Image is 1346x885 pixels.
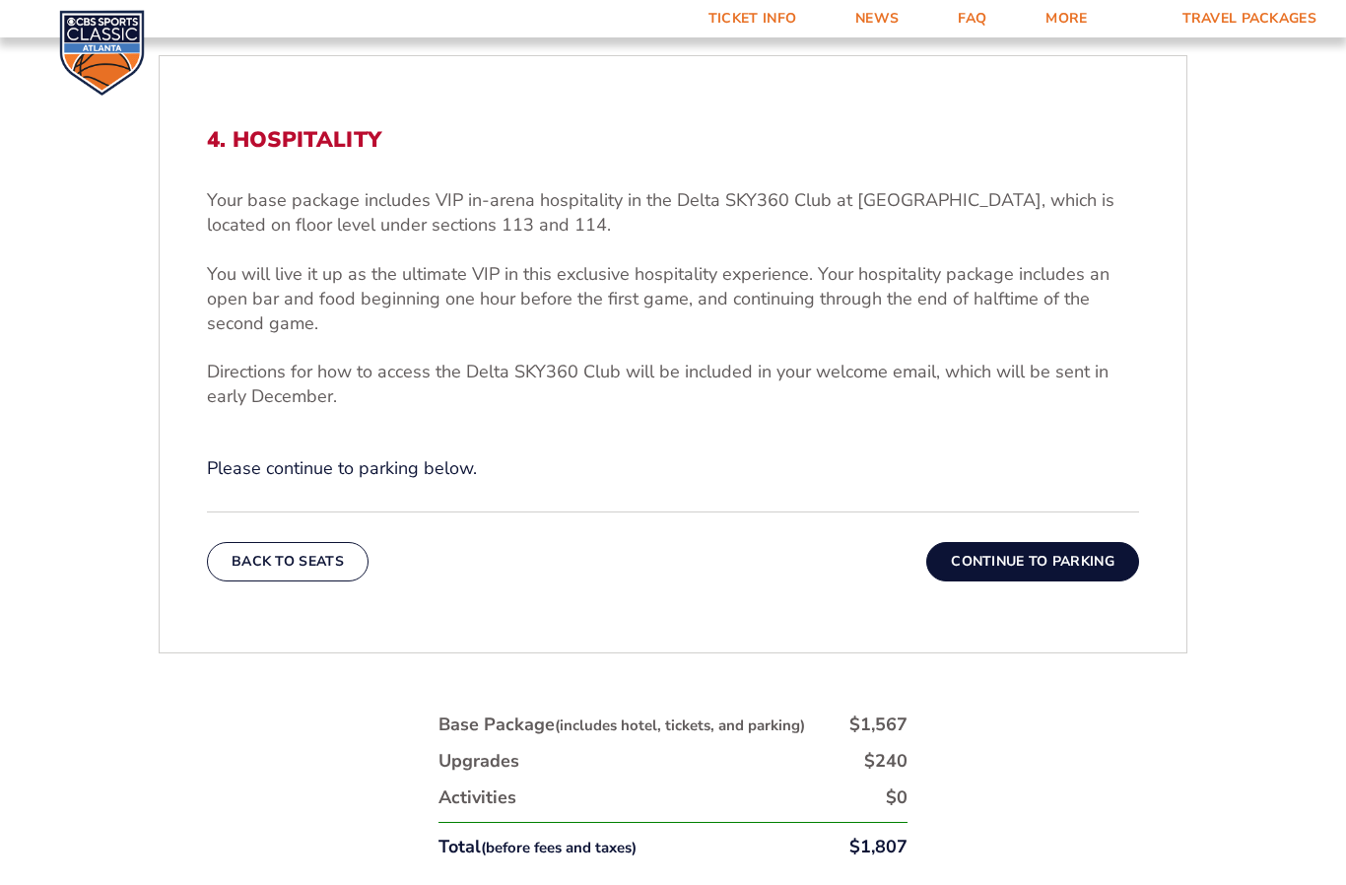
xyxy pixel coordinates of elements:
[207,542,369,581] button: Back To Seats
[207,188,1139,238] p: Your base package includes VIP in-arena hospitality in the Delta SKY360 Club at [GEOGRAPHIC_DATA]...
[438,713,805,737] div: Base Package
[207,127,1139,153] h2: 4. Hospitality
[438,785,516,810] div: Activities
[438,835,637,859] div: Total
[59,10,145,96] img: CBS Sports Classic
[207,456,1139,481] p: Please continue to parking below.
[555,715,805,735] small: (includes hotel, tickets, and parking)
[886,785,908,810] div: $0
[926,542,1139,581] button: Continue To Parking
[849,835,908,859] div: $1,807
[481,838,637,857] small: (before fees and taxes)
[438,749,519,774] div: Upgrades
[207,262,1139,337] p: You will live it up as the ultimate VIP in this exclusive hospitality experience. Your hospitalit...
[864,749,908,774] div: $240
[207,360,1139,409] p: Directions for how to access the Delta SKY360 Club will be included in your welcome email, which ...
[849,713,908,737] div: $1,567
